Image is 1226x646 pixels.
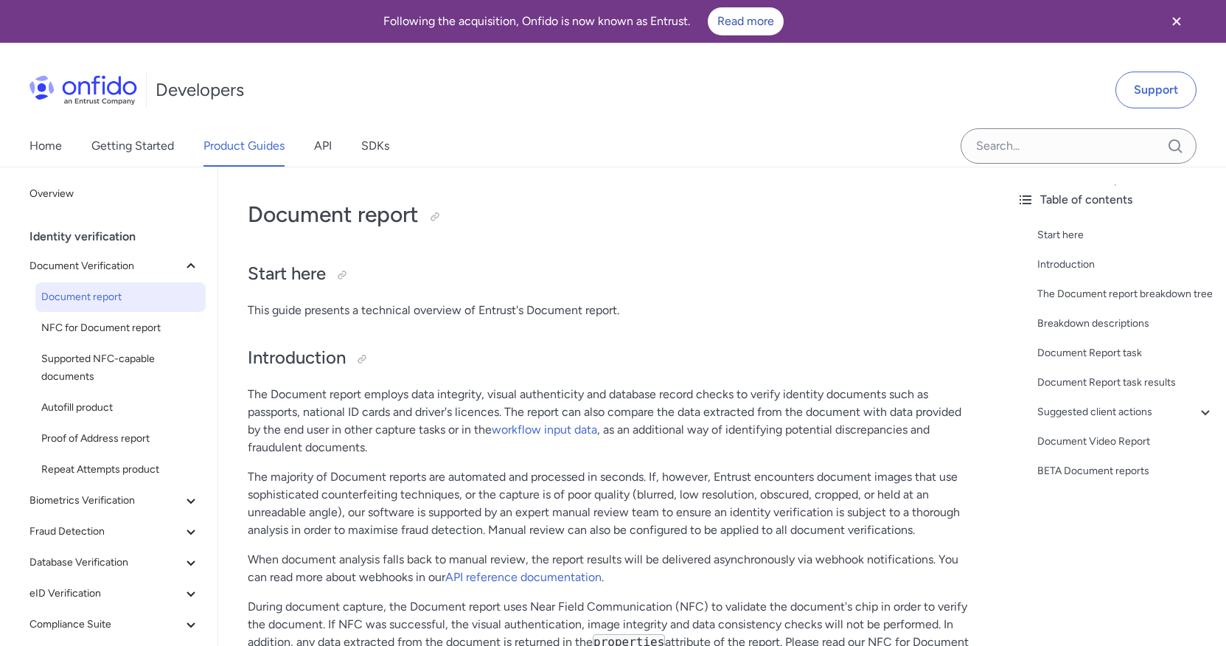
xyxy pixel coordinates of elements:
[41,319,200,337] span: NFC for Document report
[248,262,975,287] h2: Start here
[248,386,975,456] p: The Document report employs data integrity, visual authenticity and database record checks to ver...
[24,251,206,281] button: Document Verification
[29,554,182,572] span: Database Verification
[1168,13,1185,30] svg: Close banner
[24,548,206,577] button: Database Verification
[248,346,975,371] h2: Introduction
[248,302,975,319] p: This guide presents a technical overview of Entrust's Document report.
[1149,3,1204,40] button: Close banner
[1037,256,1214,274] a: Introduction
[41,350,200,386] span: Supported NFC-capable documents
[248,200,975,229] h1: Document report
[18,7,1149,35] div: Following the acquisition, Onfido is now known as Entrust.
[1017,191,1214,209] div: Table of contents
[29,185,200,203] span: Overview
[29,222,212,251] div: Identity verification
[248,468,975,539] p: The majority of Document reports are automated and processed in seconds. If, however, Entrust enc...
[29,125,62,167] a: Home
[361,125,389,167] a: SDKs
[35,313,206,343] a: NFC for Document report
[35,455,206,484] a: Repeat Attempts product
[35,393,206,423] a: Autofill product
[29,492,182,510] span: Biometrics Verification
[1037,344,1214,362] a: Document Report task
[492,423,597,437] a: workflow input data
[1037,374,1214,392] a: Document Report task results
[35,344,206,392] a: Supported NFC-capable documents
[1037,403,1214,421] a: Suggested client actions
[314,125,332,167] a: API
[41,430,200,448] span: Proof of Address report
[248,551,975,586] p: When document analysis falls back to manual review, the report results will be delivered asynchro...
[24,610,206,639] button: Compliance Suite
[29,616,182,633] span: Compliance Suite
[1037,285,1214,303] a: The Document report breakdown tree
[35,282,206,312] a: Document report
[91,125,174,167] a: Getting Started
[1037,315,1214,333] a: Breakdown descriptions
[1037,462,1214,480] a: BETA Document reports
[24,486,206,515] button: Biometrics Verification
[29,585,182,602] span: eID Verification
[24,579,206,608] button: eID Verification
[41,461,200,479] span: Repeat Attempts product
[35,424,206,454] a: Proof of Address report
[445,570,602,584] a: API reference documentation
[41,399,200,417] span: Autofill product
[41,288,200,306] span: Document report
[203,125,285,167] a: Product Guides
[961,128,1197,164] input: Onfido search input field
[24,179,206,209] a: Overview
[156,78,244,102] h1: Developers
[1037,433,1214,451] a: Document Video Report
[29,257,182,275] span: Document Verification
[1037,226,1214,244] a: Start here
[29,75,137,105] img: Onfido Logo
[24,517,206,546] button: Fraud Detection
[29,523,182,541] span: Fraud Detection
[1115,72,1197,108] a: Support
[708,7,784,35] a: Read more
